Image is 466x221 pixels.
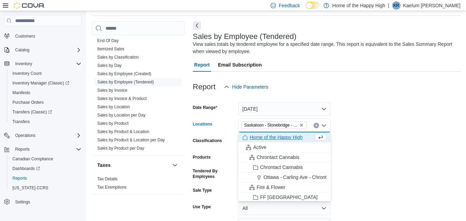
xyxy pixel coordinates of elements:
a: Tax Exemptions [97,185,127,190]
span: Sales by Employee (Created) [97,71,151,77]
span: Inventory Count [12,71,42,76]
button: Customers [1,31,84,41]
span: Chrontact Cannabis [260,164,303,171]
span: Hide Parameters [232,83,268,90]
a: Sales by Product & Location [97,129,149,134]
span: Ottawa - Carling Ave - Chrontact Cannabis [264,174,355,181]
span: Catalog [15,47,29,53]
button: Next [193,21,201,30]
button: Taxes [97,162,169,169]
a: Tax Details [97,177,118,181]
span: Sales by Location [97,104,130,110]
button: [US_STATE] CCRS [7,183,84,193]
a: Sales by Employee (Created) [97,71,151,76]
button: Clear input [314,123,319,128]
span: Tax Details [97,176,118,182]
span: Transfers [10,118,81,126]
button: Home of the Happy High [238,132,331,142]
a: Inventory Manager (Classic) [7,78,84,88]
p: | [388,1,389,10]
span: Sales by Product [97,121,129,126]
button: Chrontact Cannabis [238,162,331,172]
span: Home of the Happy High [250,134,303,141]
span: Inventory [12,60,81,68]
label: Use Type [193,204,211,210]
label: Date Range [193,105,217,110]
button: Inventory [12,60,35,68]
span: Dashboards [12,166,40,171]
span: Saskatoon - Stonebridge - Fire & Flower [244,122,298,129]
span: Reports [10,174,81,182]
span: Transfers (Classic) [12,109,52,115]
span: Report [194,58,210,72]
button: Catalog [1,45,84,55]
label: Locations [193,121,212,127]
a: Inventory Count [10,69,44,78]
a: Sales by Classification [97,55,139,60]
span: Operations [12,131,81,140]
span: Reports [15,147,30,152]
a: Transfers (Classic) [7,107,84,117]
button: Reports [12,145,32,153]
span: Itemized Sales [97,46,125,52]
button: Close list of options [321,123,327,128]
label: Sale Type [193,188,212,193]
div: View sales totals by tendered employee for a specified date range. This report is equivalent to t... [193,41,457,55]
span: KR [393,1,399,10]
a: Manifests [10,89,33,97]
button: All [238,201,331,215]
button: Hide Parameters [221,80,271,94]
a: Reports [10,174,30,182]
span: Active [253,144,266,151]
a: Sales by Invoice & Product [97,96,147,101]
span: Sales by Product & Location per Day [97,137,165,143]
label: Products [193,154,211,160]
div: Taxes [92,175,185,194]
a: Purchase Orders [10,98,47,107]
span: Sales by Employee (Tendered) [97,79,154,85]
button: [DATE] [238,102,331,116]
a: Sales by Product per Day [97,146,144,151]
span: Inventory Manager (Classic) [10,79,81,87]
span: Operations [15,133,36,138]
span: Catalog [12,46,81,54]
span: Purchase Orders [12,100,44,105]
span: Chrontact Cannabis [257,154,299,161]
a: Dashboards [10,164,43,173]
p: Home of the Happy High [333,1,385,10]
button: FF [GEOGRAPHIC_DATA] [238,192,331,202]
a: End Of Day [97,38,119,43]
a: Transfers (Classic) [10,108,55,116]
span: Manifests [10,89,81,97]
button: Taxes [171,161,179,169]
button: Operations [12,131,38,140]
button: Inventory Count [7,69,84,78]
button: Fire & Flower [238,182,331,192]
span: Saskatoon - Stonebridge - Fire & Flower [241,121,307,129]
span: Settings [15,199,30,205]
span: Email Subscription [218,58,262,72]
label: Classifications [193,138,222,143]
button: Operations [1,131,84,140]
span: Inventory Count [10,69,81,78]
button: Purchase Orders [7,98,84,107]
span: Transfers (Classic) [10,108,81,116]
span: Transfers [12,119,30,124]
button: Active [238,142,331,152]
span: Settings [12,198,81,206]
span: FF [GEOGRAPHIC_DATA] [260,194,318,201]
a: Itemized Sales [97,47,125,51]
a: Sales by Day [97,63,122,68]
button: Reports [1,144,84,154]
a: Sales by Location per Day [97,113,146,118]
button: Transfers [7,117,84,127]
span: Inventory [15,61,32,67]
span: Feedback [279,2,300,9]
